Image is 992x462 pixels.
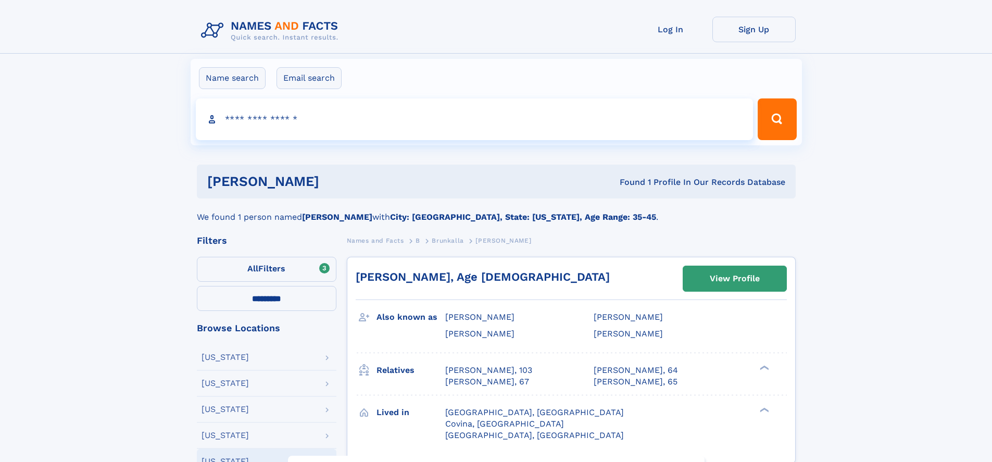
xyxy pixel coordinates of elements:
[445,376,529,388] a: [PERSON_NAME], 67
[376,308,445,326] h3: Also known as
[757,406,770,413] div: ❯
[432,237,463,244] span: Brunkalla
[416,234,420,247] a: B
[594,365,678,376] a: [PERSON_NAME], 64
[376,404,445,421] h3: Lived in
[376,361,445,379] h3: Relatives
[445,430,624,440] span: [GEOGRAPHIC_DATA], [GEOGRAPHIC_DATA]
[683,266,786,291] a: View Profile
[199,67,266,89] label: Name search
[416,237,420,244] span: B
[207,175,470,188] h1: [PERSON_NAME]
[445,407,624,417] span: [GEOGRAPHIC_DATA], [GEOGRAPHIC_DATA]
[197,257,336,282] label: Filters
[197,236,336,245] div: Filters
[445,419,564,429] span: Covina, [GEOGRAPHIC_DATA]
[594,329,663,339] span: [PERSON_NAME]
[197,323,336,333] div: Browse Locations
[196,98,754,140] input: search input
[757,364,770,371] div: ❯
[445,365,532,376] a: [PERSON_NAME], 103
[302,212,372,222] b: [PERSON_NAME]
[475,237,531,244] span: [PERSON_NAME]
[629,17,712,42] a: Log In
[277,67,342,89] label: Email search
[202,353,249,361] div: [US_STATE]
[197,17,347,45] img: Logo Names and Facts
[432,234,463,247] a: Brunkalla
[445,329,514,339] span: [PERSON_NAME]
[758,98,796,140] button: Search Button
[202,379,249,388] div: [US_STATE]
[469,177,785,188] div: Found 1 Profile In Our Records Database
[710,267,760,291] div: View Profile
[197,198,796,223] div: We found 1 person named with .
[356,270,610,283] a: [PERSON_NAME], Age [DEMOGRAPHIC_DATA]
[347,234,404,247] a: Names and Facts
[712,17,796,42] a: Sign Up
[594,376,677,388] a: [PERSON_NAME], 65
[390,212,656,222] b: City: [GEOGRAPHIC_DATA], State: [US_STATE], Age Range: 35-45
[594,312,663,322] span: [PERSON_NAME]
[202,405,249,414] div: [US_STATE]
[247,264,258,273] span: All
[202,431,249,440] div: [US_STATE]
[445,312,514,322] span: [PERSON_NAME]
